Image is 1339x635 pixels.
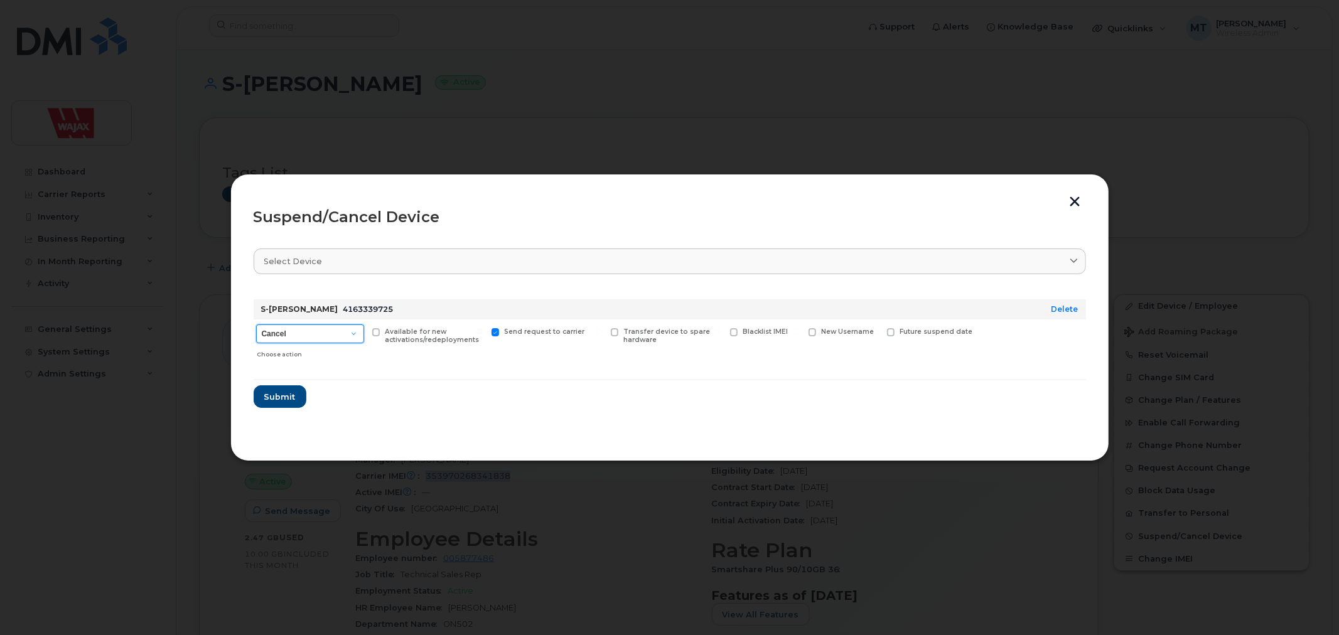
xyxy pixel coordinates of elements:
span: Transfer device to spare hardware [623,328,710,344]
input: Available for new activations/redeployments [357,328,363,334]
span: 4163339725 [343,304,394,314]
span: Future suspend date [900,328,972,336]
div: Suspend/Cancel Device [254,210,1086,225]
span: Select device [264,255,323,267]
button: Submit [254,385,306,408]
strong: S-[PERSON_NAME] [261,304,338,314]
input: Blacklist IMEI [715,328,721,334]
a: Select device [254,248,1086,274]
input: Send request to carrier [476,328,483,334]
input: Future suspend date [872,328,878,334]
div: Choose action [257,344,363,360]
span: Available for new activations/redeployments [385,328,479,344]
span: New Username [821,328,874,336]
a: Delete [1051,304,1078,314]
span: Send request to carrier [504,328,584,336]
input: Transfer device to spare hardware [596,328,602,334]
span: Submit [264,391,296,403]
span: Blacklist IMEI [743,328,788,336]
input: New Username [793,328,800,334]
